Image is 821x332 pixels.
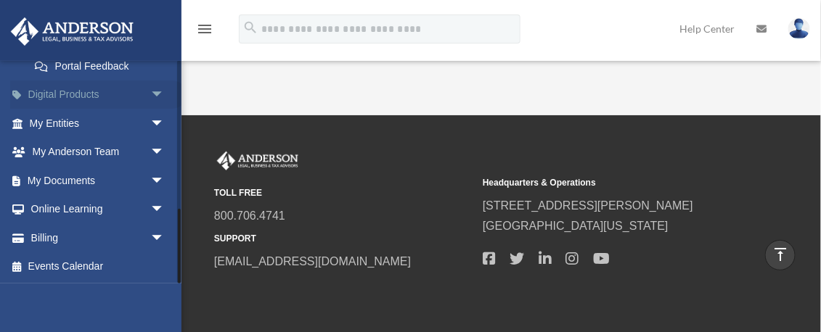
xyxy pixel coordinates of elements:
[20,51,179,80] a: Portal Feedback
[10,80,187,109] a: Digital Productsarrow_drop_down
[10,195,187,224] a: Online Learningarrow_drop_down
[788,18,810,39] img: User Pic
[150,109,179,138] span: arrow_drop_down
[150,166,179,196] span: arrow_drop_down
[150,223,179,253] span: arrow_drop_down
[150,80,179,110] span: arrow_drop_down
[765,240,796,270] a: vertical_align_top
[483,220,669,232] a: [GEOGRAPHIC_DATA][US_STATE]
[7,17,138,46] img: Anderson Advisors Platinum Portal
[214,209,285,222] a: 800.706.4741
[483,199,693,212] a: [STREET_ADDRESS][PERSON_NAME]
[150,195,179,225] span: arrow_drop_down
[10,166,187,195] a: My Documentsarrow_drop_down
[150,138,179,167] span: arrow_drop_down
[242,20,258,36] i: search
[10,252,187,281] a: Events Calendar
[10,223,187,252] a: Billingarrow_drop_down
[10,109,187,138] a: My Entitiesarrow_drop_down
[196,25,213,38] a: menu
[10,138,187,167] a: My Anderson Teamarrow_drop_down
[214,231,473,246] small: SUPPORT
[214,186,473,201] small: TOLL FREE
[214,255,411,267] a: [EMAIL_ADDRESS][DOMAIN_NAME]
[772,246,789,263] i: vertical_align_top
[483,175,741,191] small: Headquarters & Operations
[214,152,301,170] img: Anderson Advisors Platinum Portal
[196,20,213,38] i: menu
